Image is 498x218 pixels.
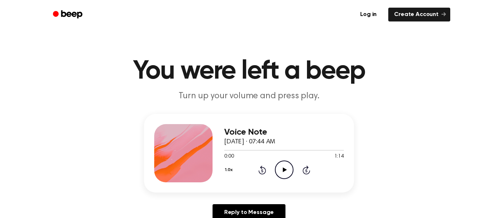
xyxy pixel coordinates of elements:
h3: Voice Note [224,127,344,137]
a: Log in [353,6,384,23]
h1: You were left a beep [62,58,436,84]
p: Turn up your volume and press play. [109,90,389,102]
span: 0:00 [224,153,234,160]
span: 1:14 [334,153,344,160]
span: [DATE] · 07:44 AM [224,139,275,145]
button: 1.0x [224,164,235,176]
a: Beep [48,8,89,22]
a: Create Account [388,8,450,21]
